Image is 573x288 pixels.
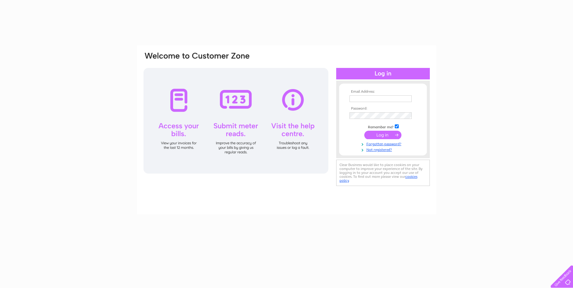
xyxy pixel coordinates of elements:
[349,141,418,146] a: Forgotten password?
[349,146,418,152] a: Not registered?
[348,123,418,130] td: Remember me?
[348,107,418,111] th: Password:
[348,90,418,94] th: Email Address:
[364,131,401,139] input: Submit
[340,174,417,183] a: cookies policy
[336,160,430,186] div: Clear Business would like to place cookies on your computer to improve your experience of the sit...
